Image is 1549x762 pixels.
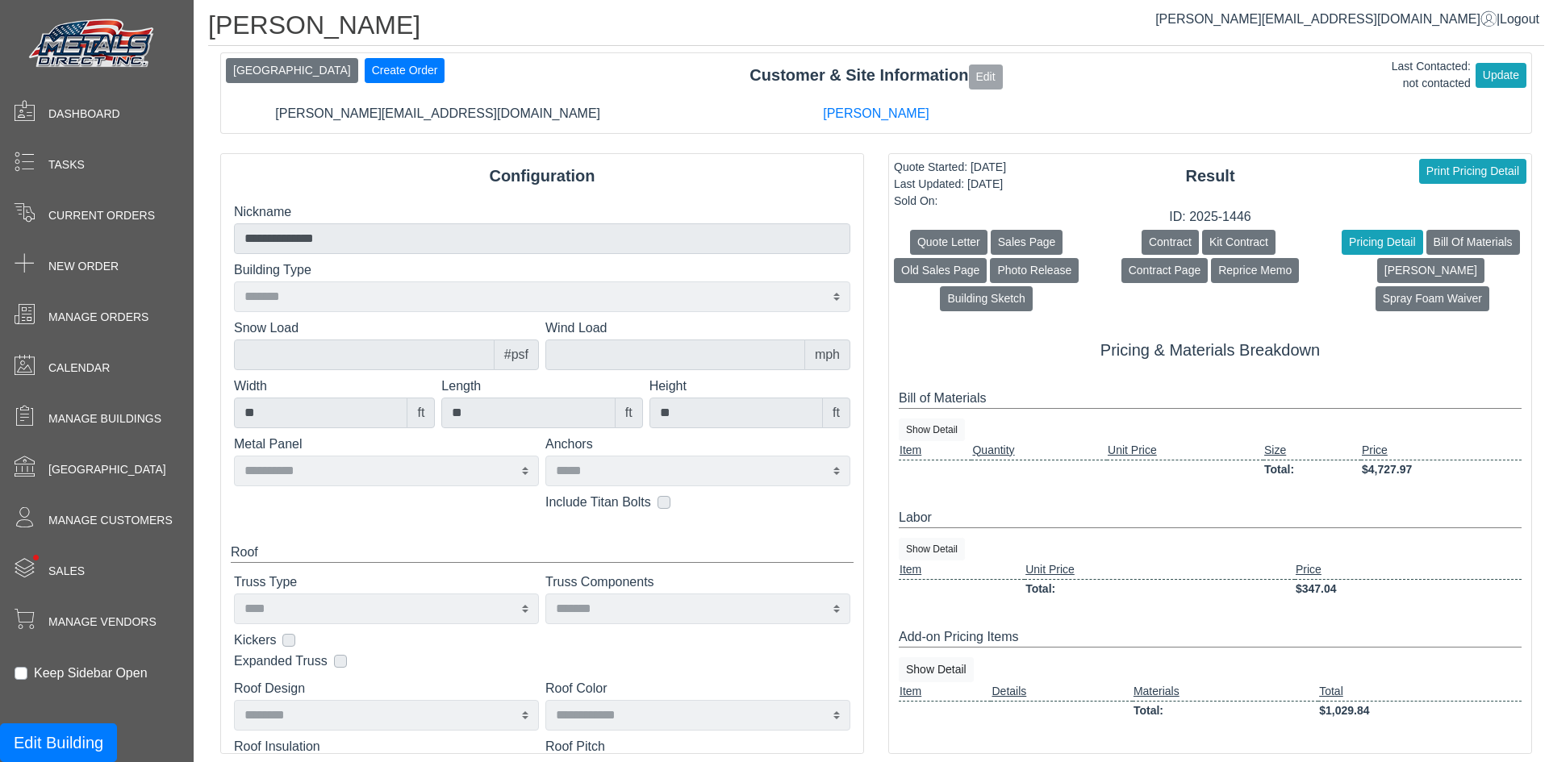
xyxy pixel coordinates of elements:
div: ft [822,398,850,428]
div: Roof [231,543,854,563]
span: Tasks [48,156,85,173]
span: [GEOGRAPHIC_DATA] [48,461,166,478]
td: Price [1361,441,1522,460]
div: ft [615,398,643,428]
button: Show Detail [899,657,974,682]
div: #psf [494,339,539,370]
td: Price [1295,560,1522,580]
div: Bill of Materials [899,389,1522,409]
label: Kickers [234,631,276,650]
button: [GEOGRAPHIC_DATA] [226,58,358,83]
label: Height [649,377,850,396]
button: Quote Letter [910,230,987,255]
label: Truss Components [545,573,850,592]
label: Nickname [234,202,850,222]
button: Photo Release [990,258,1079,283]
button: Bill Of Materials [1426,230,1520,255]
button: Create Order [365,58,445,83]
label: Building Type [234,260,850,280]
span: Manage Orders [48,309,148,326]
td: Unit Price [1025,560,1295,580]
button: Kit Contract [1202,230,1276,255]
label: Expanded Truss [234,652,328,671]
button: Show Detail [899,538,965,560]
h1: [PERSON_NAME] [208,10,1544,46]
button: Contract Page [1121,258,1209,283]
button: [PERSON_NAME] [1377,258,1484,283]
td: Total: [1133,701,1318,720]
div: Configuration [221,164,863,188]
label: Include Titan Bolts [545,493,651,512]
label: Snow Load [234,319,539,338]
div: Sold On: [894,193,1006,210]
div: mph [804,339,850,370]
div: [PERSON_NAME][EMAIL_ADDRESS][DOMAIN_NAME] [219,104,657,123]
td: Quantity [971,441,1107,460]
td: $1,029.84 [1318,701,1522,720]
td: Total: [1263,460,1361,479]
td: Size [1263,441,1361,460]
td: $347.04 [1295,579,1522,598]
button: Update [1476,63,1526,88]
div: | [1155,10,1539,29]
td: Item [899,441,971,460]
label: Metal Panel [234,435,539,454]
a: [PERSON_NAME] [823,106,929,120]
div: ID: 2025-1446 [889,207,1531,227]
span: Sales [48,563,85,580]
label: Wind Load [545,319,850,338]
span: • [15,531,56,584]
label: Roof Pitch [545,737,850,756]
div: Last Updated: [DATE] [894,176,1006,193]
td: Unit Price [1107,441,1263,460]
span: Manage Vendors [48,614,157,631]
td: Total [1318,682,1522,702]
button: Show Detail [899,418,965,441]
div: Customer & Site Information [221,63,1531,89]
label: Length [441,377,642,396]
td: Item [899,682,991,702]
button: Contract [1142,230,1199,255]
span: Manage Buildings [48,410,161,427]
span: New Order [48,258,119,275]
div: Result [889,164,1531,188]
div: Labor [899,508,1522,528]
span: Calendar [48,360,110,377]
span: Logout [1500,12,1539,26]
span: Current Orders [48,207,155,224]
button: Spray Foam Waiver [1376,286,1489,311]
h5: Pricing & Materials Breakdown [899,340,1522,360]
div: Add-on Pricing Items [899,627,1522,647]
td: Item [899,560,1025,580]
a: [PERSON_NAME][EMAIL_ADDRESS][DOMAIN_NAME] [1155,12,1497,26]
label: Roof Design [234,679,539,698]
button: Building Sketch [940,286,1033,311]
button: Old Sales Page [894,258,987,283]
span: Dashboard [48,106,120,123]
img: Metals Direct Inc Logo [24,15,161,74]
span: Manage Customers [48,512,173,529]
button: Pricing Detail [1342,230,1422,255]
div: ft [407,398,435,428]
div: Last Contacted: not contacted [1392,58,1471,92]
label: Roof Insulation [234,737,539,756]
label: Truss Type [234,573,539,592]
button: Edit [969,65,1003,90]
label: Keep Sidebar Open [34,664,148,683]
label: Roof Color [545,679,850,698]
div: Quote Started: [DATE] [894,159,1006,176]
button: Sales Page [991,230,1063,255]
label: Width [234,377,435,396]
td: Details [991,682,1132,702]
td: Total: [1025,579,1295,598]
button: Reprice Memo [1211,258,1299,283]
td: $4,727.97 [1361,460,1522,479]
label: Anchors [545,435,850,454]
button: Print Pricing Detail [1419,159,1526,184]
td: Materials [1133,682,1318,702]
